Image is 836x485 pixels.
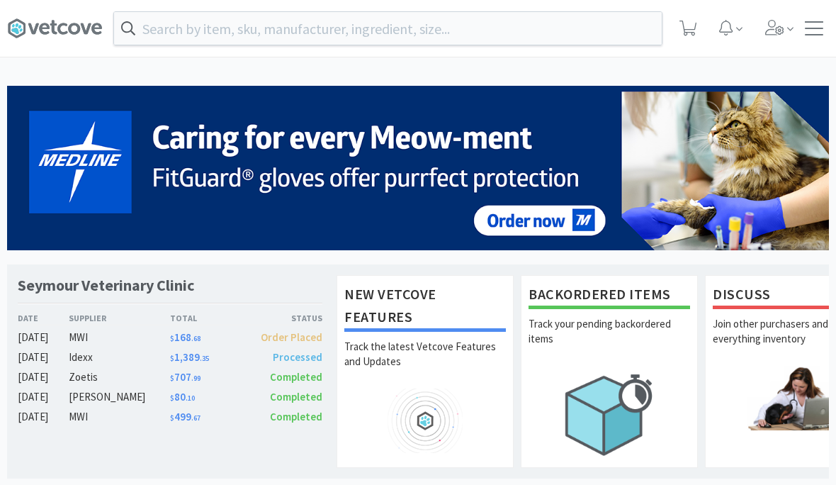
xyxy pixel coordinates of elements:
[170,390,195,403] span: 80
[18,408,322,425] a: [DATE]MWI$499.67Completed
[18,329,69,346] div: [DATE]
[18,389,69,406] div: [DATE]
[344,389,506,453] img: hero_feature_roadmap.png
[344,339,506,389] p: Track the latest Vetcove Features and Updates
[246,311,322,325] div: Status
[261,330,322,344] span: Order Placed
[200,354,209,363] span: . 35
[170,394,174,403] span: $
[273,350,322,364] span: Processed
[114,12,662,45] input: Search by item, sku, manufacturer, ingredient, size...
[270,390,322,403] span: Completed
[69,311,170,325] div: Supplier
[18,408,69,425] div: [DATE]
[337,275,514,468] a: New Vetcove FeaturesTrack the latest Vetcove Features and Updates
[529,283,690,309] h1: Backordered Items
[170,334,174,343] span: $
[270,410,322,423] span: Completed
[7,86,829,250] img: 5b85490d2c9a43ef9873369d65f5cc4c_481.png
[529,366,690,463] img: hero_backorders.png
[521,275,698,468] a: Backordered ItemsTrack your pending backordered items
[170,330,200,344] span: 168
[18,369,69,386] div: [DATE]
[191,413,200,423] span: . 67
[170,350,209,364] span: 1,389
[69,408,170,425] div: MWI
[18,349,322,366] a: [DATE]Idexx$1,389.35Processed
[186,394,195,403] span: . 10
[170,410,200,423] span: 499
[170,354,174,363] span: $
[69,349,170,366] div: Idexx
[170,374,174,383] span: $
[191,334,200,343] span: . 68
[270,370,322,384] span: Completed
[191,374,200,383] span: . 99
[18,329,322,346] a: [DATE]MWI$168.68Order Placed
[18,275,194,296] h1: Seymour Veterinary Clinic
[69,389,170,406] div: [PERSON_NAME]
[18,389,322,406] a: [DATE][PERSON_NAME]$80.10Completed
[344,283,506,332] h1: New Vetcove Features
[170,311,247,325] div: Total
[170,370,200,384] span: 707
[69,329,170,346] div: MWI
[18,369,322,386] a: [DATE]Zoetis$707.99Completed
[170,413,174,423] span: $
[529,316,690,366] p: Track your pending backordered items
[69,369,170,386] div: Zoetis
[18,311,69,325] div: Date
[18,349,69,366] div: [DATE]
